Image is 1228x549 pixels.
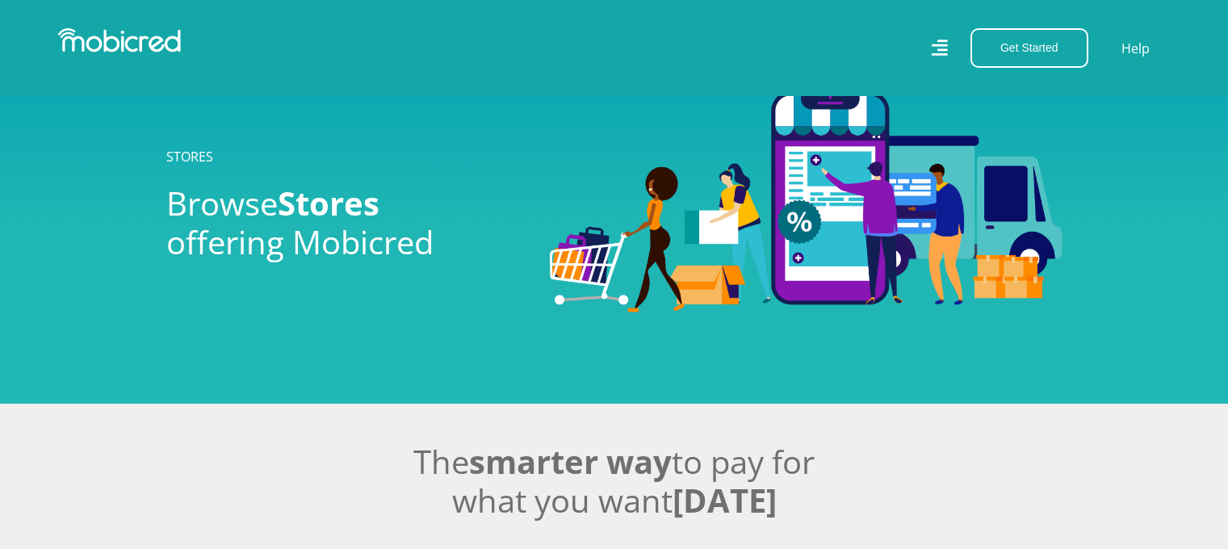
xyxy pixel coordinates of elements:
a: Help [1121,38,1150,59]
button: Get Started [970,28,1088,68]
a: STORES [166,148,213,166]
img: Stores [550,91,1062,312]
h2: The to pay for what you want [166,442,1062,520]
h2: Browse offering Mobicred [166,184,526,262]
span: [DATE] [673,478,777,522]
span: Stores [278,181,379,225]
img: Mobicred [58,28,181,52]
